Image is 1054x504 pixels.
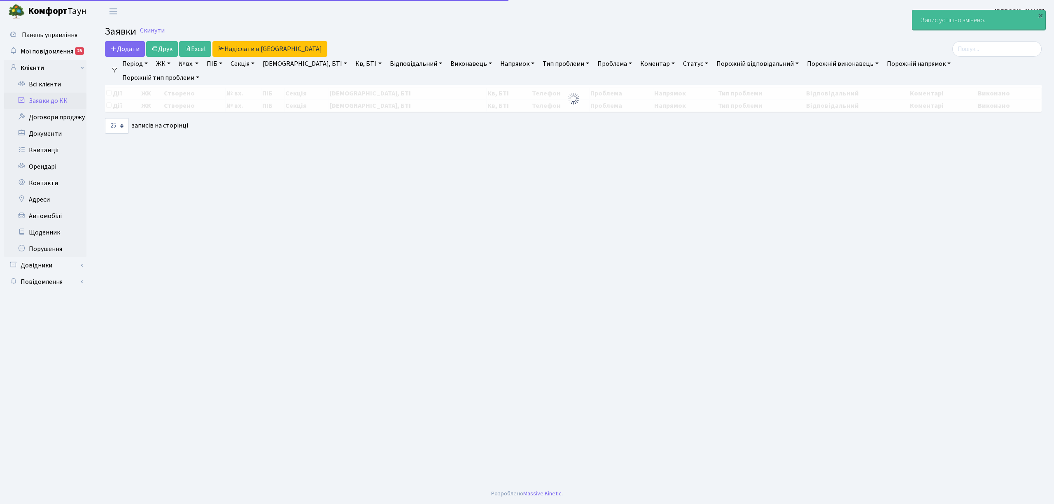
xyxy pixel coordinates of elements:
span: Таун [28,5,86,19]
a: Кв, БТІ [352,57,385,71]
a: ПІБ [203,57,226,71]
a: Порожній виконавець [804,57,882,71]
a: Автомобілі [4,208,86,224]
a: Договори продажу [4,109,86,125]
a: Excel [179,41,211,57]
span: Додати [110,44,140,53]
a: Тип проблеми [539,57,592,71]
a: Статус [680,57,711,71]
span: Заявки [105,24,136,39]
span: Мої повідомлення [21,47,73,56]
b: Комфорт [28,5,68,18]
a: Коментар [637,57,678,71]
a: Довідники [4,257,86,274]
a: Порожній тип проблеми [119,71,203,85]
select: записів на сторінці [105,118,129,134]
input: Пошук... [952,41,1042,57]
a: Порушення [4,241,86,257]
a: Мої повідомлення25 [4,43,86,60]
a: № вх. [175,57,202,71]
a: Всі клієнти [4,76,86,93]
div: × [1036,11,1045,19]
a: Документи [4,125,86,142]
a: Massive Kinetic [523,489,562,498]
img: logo.png [8,3,25,20]
a: Додати [105,41,145,57]
label: записів на сторінці [105,118,188,134]
a: Клієнти [4,60,86,76]
a: Напрямок [497,57,538,71]
a: Панель управління [4,27,86,43]
a: Друк [146,41,178,57]
a: [PERSON_NAME] [994,7,1044,16]
a: Контакти [4,175,86,191]
a: Квитанції [4,142,86,158]
a: Період [119,57,151,71]
button: Переключити навігацію [103,5,124,18]
a: [DEMOGRAPHIC_DATA], БТІ [259,57,350,71]
span: Панель управління [22,30,77,39]
div: 25 [75,47,84,55]
a: Скинути [140,27,165,35]
a: Орендарі [4,158,86,175]
a: Адреси [4,191,86,208]
a: Секція [227,57,258,71]
div: Розроблено . [491,489,563,498]
img: Обробка... [567,92,580,105]
a: Відповідальний [387,57,445,71]
a: Порожній напрямок [884,57,954,71]
a: Заявки до КК [4,93,86,109]
div: Запис успішно змінено. [912,10,1045,30]
a: Надіслати в [GEOGRAPHIC_DATA] [212,41,327,57]
a: Виконавець [447,57,495,71]
a: Повідомлення [4,274,86,290]
a: Проблема [594,57,635,71]
a: Порожній відповідальний [713,57,802,71]
a: Щоденник [4,224,86,241]
a: ЖК [153,57,174,71]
